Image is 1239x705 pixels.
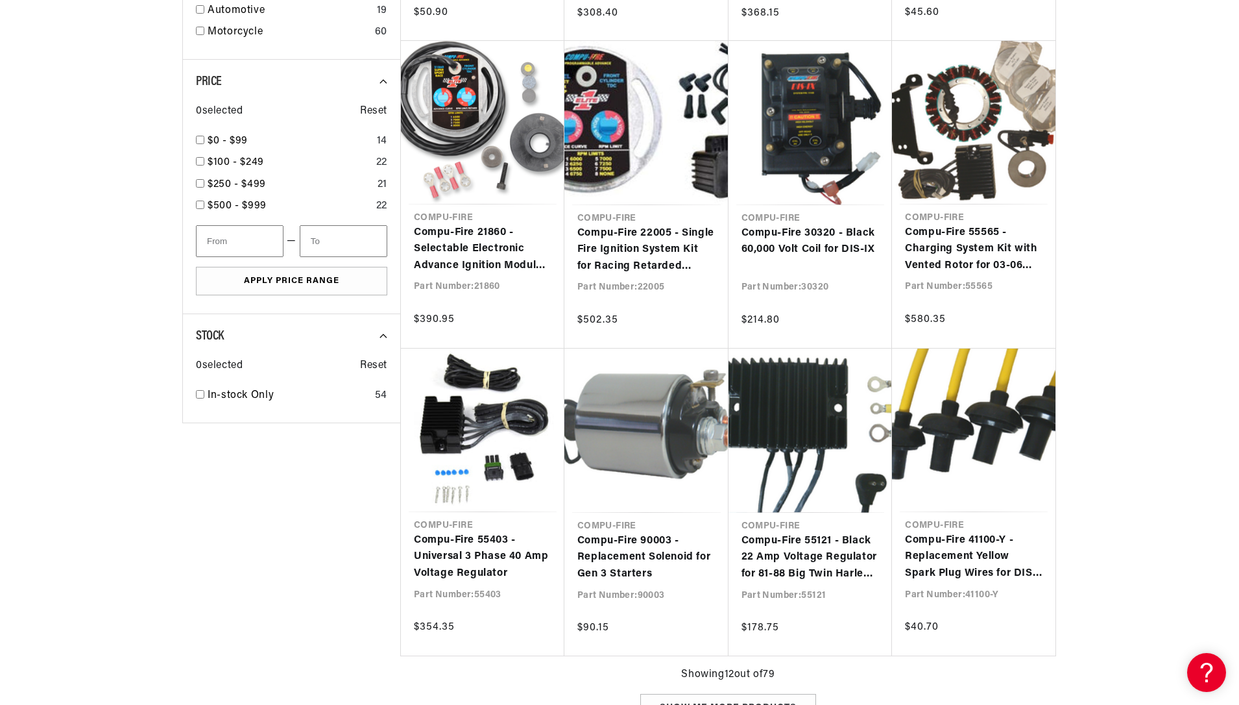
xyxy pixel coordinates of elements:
span: $0 - $99 [208,136,248,146]
span: 0 selected [196,103,243,120]
a: Compu-Fire 55403 - Universal 3 Phase 40 Amp Voltage Regulator [414,532,551,582]
a: Compu-Fire 55121 - Black 22 Amp Voltage Regulator for 81-88 Big Twin Harley® Models (OEM 74516-86) [741,533,880,583]
span: $250 - $499 [208,179,266,190]
span: Reset [360,358,387,375]
div: 19 [377,3,387,19]
div: 14 [377,133,387,150]
span: Reset [360,103,387,120]
a: Motorcycle [208,24,370,41]
span: — [287,233,296,250]
a: In-stock Only [208,388,370,404]
a: Compu-Fire 22005 - Single Fire Ignition System Kit for Racing Retarded Timing on 70-99 Big Twin (... [577,225,716,275]
a: Compu-Fire 21860 - Selectable Electronic Advance Ignition Module for 70-99 Big Twin (Excluding Fu... [414,225,551,275]
div: 22 [376,155,387,171]
span: $100 - $249 [208,157,264,167]
span: Showing 12 out of 79 [681,667,775,684]
div: 60 [375,24,387,41]
div: 54 [375,388,387,404]
span: 0 selected [196,358,243,375]
div: 21 [378,177,387,193]
input: To [300,225,387,257]
input: From [196,225,283,257]
a: Compu-Fire 41100-Y - Replacement Yellow Spark Plug Wires for DIS-IX Ignition Systems [905,532,1042,582]
a: Compu-Fire 90003 - Replacement Solenoid for Gen 3 Starters [577,533,716,583]
span: Price [196,75,222,88]
button: Apply Price Range [196,267,387,296]
span: $500 - $999 [208,201,267,211]
a: Automotive [208,3,372,19]
div: 22 [376,198,387,215]
span: Stock [196,330,224,343]
a: Compu-Fire 30320 - Black 60,000 Volt Coil for DIS-IX [741,225,880,258]
a: Compu-Fire 55565 - Charging System Kit with Vented Rotor for 03-06 Twin Cam Harley® Models (Excep... [905,225,1042,275]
